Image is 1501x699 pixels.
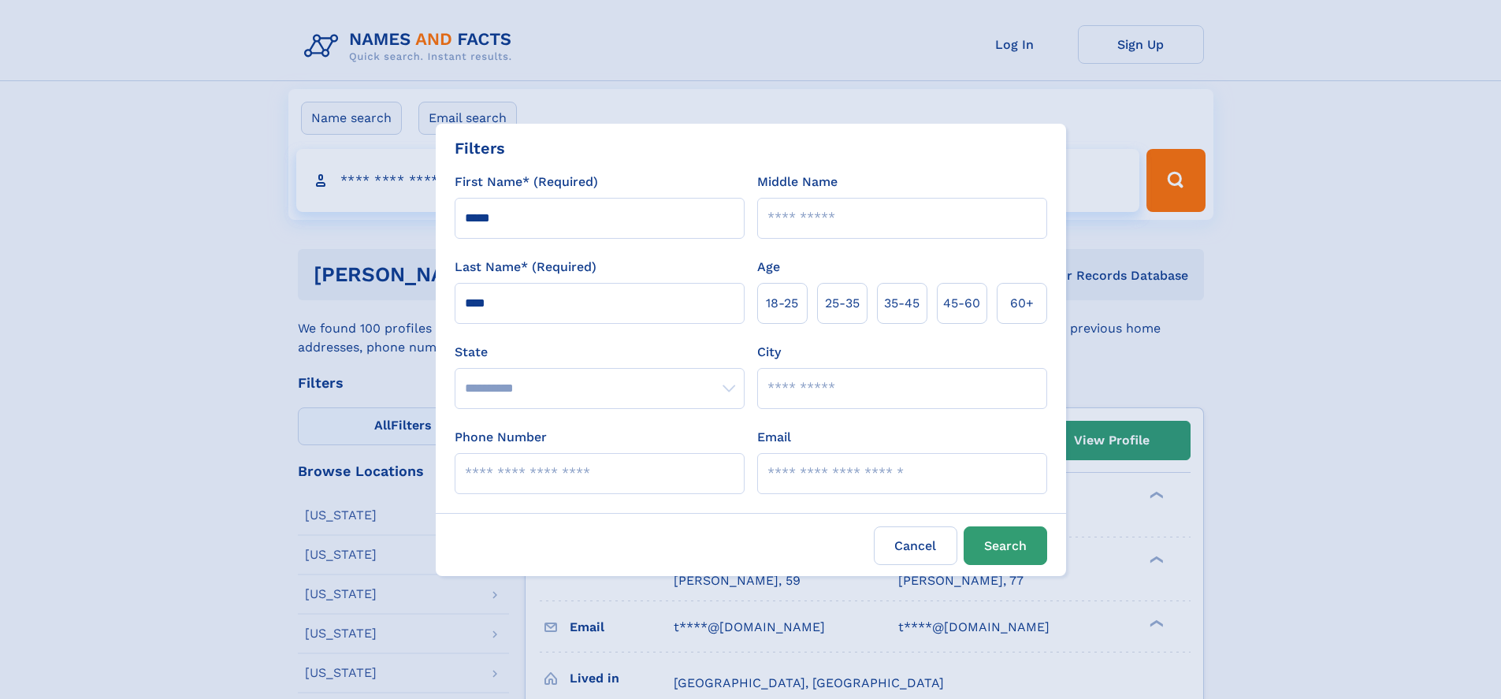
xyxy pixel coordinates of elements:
span: 35‑45 [884,294,920,313]
label: Age [757,258,780,277]
button: Search [964,526,1047,565]
label: Middle Name [757,173,838,191]
label: First Name* (Required) [455,173,598,191]
div: Filters [455,136,505,160]
label: Cancel [874,526,957,565]
label: Phone Number [455,428,547,447]
label: State [455,343,745,362]
span: 60+ [1010,294,1034,313]
span: 18‑25 [766,294,798,313]
span: 25‑35 [825,294,860,313]
label: City [757,343,781,362]
label: Last Name* (Required) [455,258,596,277]
label: Email [757,428,791,447]
span: 45‑60 [943,294,980,313]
